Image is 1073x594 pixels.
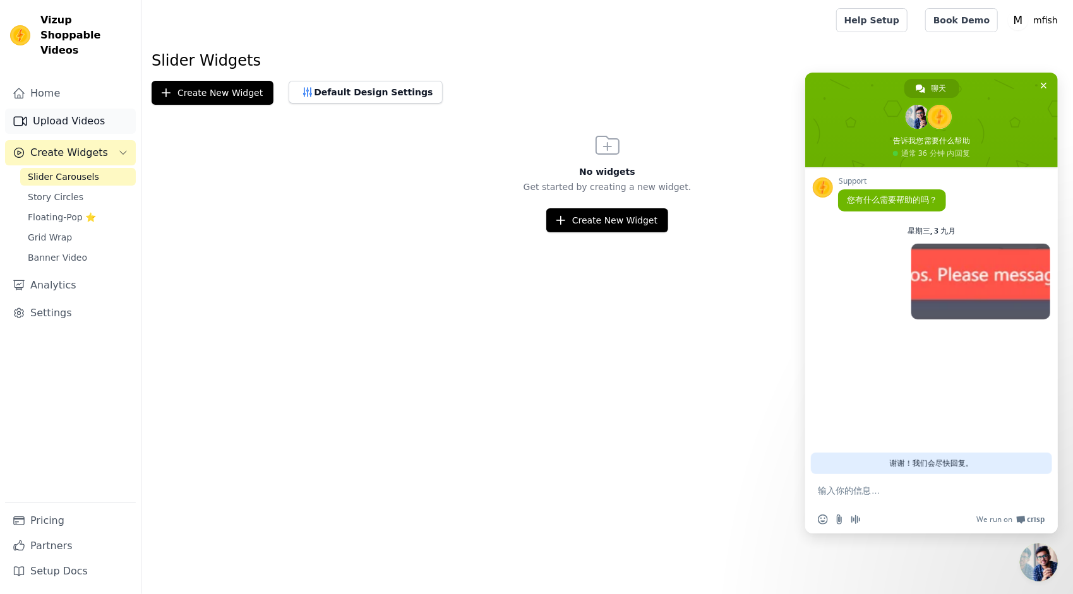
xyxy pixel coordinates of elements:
[5,300,136,326] a: Settings
[1028,9,1063,32] p: mfish
[5,109,136,134] a: Upload Videos
[1008,9,1063,32] button: M mfish
[890,453,973,474] span: 谢谢！我们会尽快回复。
[20,249,136,266] a: Banner Video
[289,81,443,104] button: Default Design Settings
[908,227,956,235] div: 星​期三, 3 九月
[141,181,1073,193] p: Get started by creating a new widget.
[28,170,99,183] span: Slider Carousels
[40,13,131,58] span: Vizup Shoppable Videos
[20,168,136,186] a: Slider Carousels
[818,474,1020,506] textarea: 输入你的信息…
[20,229,136,246] a: Grid Wrap
[28,231,72,244] span: Grid Wrap
[20,188,136,206] a: Story Circles
[976,514,1045,525] a: We run onCrisp
[28,191,83,203] span: Story Circles
[932,79,947,98] span: 聊天
[976,514,1012,525] span: We run on
[847,194,937,205] span: 您有什么需要帮助的吗？
[818,514,828,525] span: 插入表情符号
[30,145,108,160] span: Create Widgets
[5,508,136,533] a: Pricing
[834,514,844,525] span: 发送文件
[836,8,908,32] a: Help Setup
[10,25,30,45] img: Vizup
[851,514,861,525] span: 录制音频信息
[141,165,1073,178] h3: No widgets
[1020,544,1058,581] a: 关闭聊天
[546,208,668,232] button: Create New Widget
[5,559,136,584] a: Setup Docs
[20,208,136,226] a: Floating-Pop ⭐
[152,50,1063,71] h1: Slider Widgets
[28,211,96,223] span: Floating-Pop ⭐
[904,79,959,98] a: 聊天
[838,177,946,186] span: Support
[1037,79,1050,92] span: 关闭聊天
[1014,14,1023,27] text: M
[28,251,87,264] span: Banner Video
[1027,514,1045,525] span: Crisp
[5,140,136,165] button: Create Widgets
[5,273,136,298] a: Analytics
[152,81,273,105] button: Create New Widget
[5,81,136,106] a: Home
[5,533,136,559] a: Partners
[925,8,998,32] a: Book Demo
